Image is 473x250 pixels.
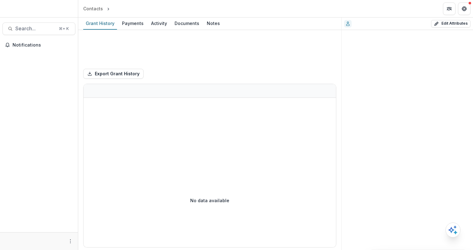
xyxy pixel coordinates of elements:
[204,19,222,28] div: Notes
[172,17,202,30] a: Documents
[149,17,170,30] a: Activity
[3,40,75,50] button: Notifications
[13,42,73,48] span: Notifications
[443,2,455,15] button: Partners
[204,17,222,30] a: Notes
[83,69,144,79] button: Export Grant History
[458,2,470,15] button: Get Help
[3,22,75,35] button: Search...
[120,17,146,30] a: Payments
[83,19,117,28] div: Grant History
[67,237,74,245] button: More
[81,4,138,13] nav: breadcrumb
[445,222,460,237] button: Open AI Assistant
[149,19,170,28] div: Activity
[83,5,103,12] div: Contacts
[83,17,117,30] a: Grant History
[190,197,229,204] p: No data available
[58,25,70,32] div: ⌘ + K
[431,20,470,27] button: Edit Attributes
[120,19,146,28] div: Payments
[172,19,202,28] div: Documents
[81,4,105,13] a: Contacts
[15,26,55,32] span: Search...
